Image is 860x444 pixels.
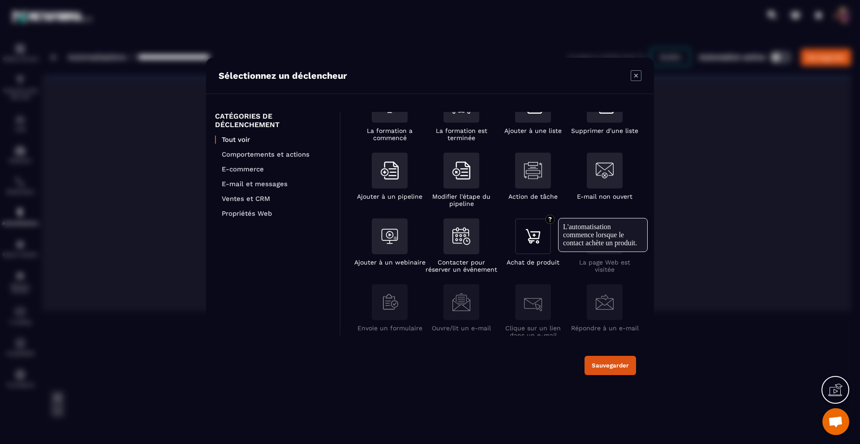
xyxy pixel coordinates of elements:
div: Ouvrir le chat [822,408,849,435]
p: Contacter pour réserver un événement [426,259,497,273]
img: notOpenEmail.svg [596,162,614,179]
p: Modifier l'étape du pipeline [426,193,497,207]
p: Achat de produit [507,259,559,266]
img: answerEmail.svg [596,293,614,311]
p: La formation est terminée [426,127,497,141]
p: Répondre à un e-mail [571,324,639,332]
button: Sauvegarder [585,356,636,375]
p: Supprimer d'une liste [571,127,638,134]
img: taskAction.svg [524,162,542,179]
p: Envoie un formulaire [357,324,422,332]
img: formSubmit.svg [381,293,399,311]
img: productPurchase.svg [524,227,542,245]
p: Action de tâche [508,193,558,200]
p: La formation a commencé [354,127,426,141]
p: Ouvre/lit un e-mail [432,324,491,332]
p: Ajouter à un webinaire [354,259,426,266]
p: E-commerce [222,165,331,173]
p: Clique sur un lien dans un e-mail [497,324,569,339]
p: Ajouter à une liste [504,127,562,134]
img: circle-question.f98f3ed8.svg [546,215,555,224]
p: Sélectionnez un déclencheur [219,70,347,81]
p: Tout voir [222,136,331,144]
p: E-mail non ouvert [577,193,632,200]
p: Comportements et actions [222,150,331,158]
p: Ajouter à un pipeline [357,193,422,200]
img: removeFromList.svg [452,162,470,179]
p: La page Web est visitée [569,259,641,273]
img: readMail.svg [452,293,470,311]
p: Propriétés Web [222,209,331,218]
p: E-mail et messages [222,180,331,188]
img: clickEmail.svg [524,293,542,311]
img: addToAWebinar.svg [381,227,399,245]
p: CATÉGORIES DE DÉCLENCHEMENT [215,112,331,129]
div: L'automatisation commence lorsque le contact achète un produit. [563,223,643,247]
img: addToList.svg [381,162,399,179]
img: contactBookAnEvent.svg [452,227,470,245]
p: Ventes et CRM [222,195,331,203]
